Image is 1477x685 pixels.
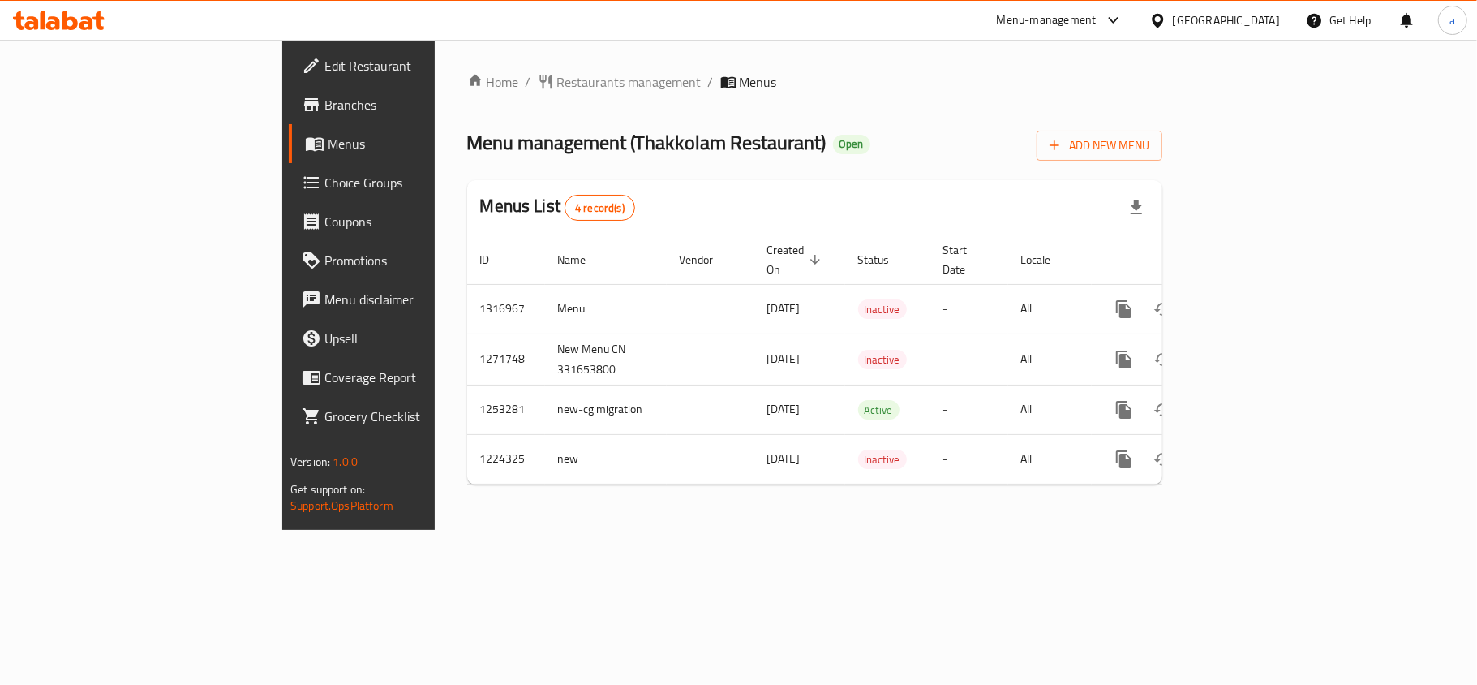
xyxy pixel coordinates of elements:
td: All [1008,385,1092,434]
span: Locale [1021,250,1072,269]
span: [DATE] [767,448,801,469]
td: All [1008,334,1092,385]
h2: Menus List [480,194,635,221]
span: Menus [740,72,777,92]
a: Grocery Checklist [289,397,529,436]
td: New Menu CN 331653800 [545,334,667,385]
span: Coupons [324,212,516,231]
button: more [1105,290,1144,329]
div: Total records count [565,195,635,221]
span: Add New Menu [1050,136,1149,156]
td: - [930,334,1008,385]
span: Coverage Report [324,368,516,387]
span: [DATE] [767,298,801,319]
span: Restaurants management [557,72,702,92]
span: Inactive [858,450,907,469]
div: [GEOGRAPHIC_DATA] [1173,11,1280,29]
span: Start Date [943,240,989,279]
span: Branches [324,95,516,114]
span: Menus [328,134,516,153]
td: - [930,385,1008,434]
a: Branches [289,85,529,124]
button: more [1105,390,1144,429]
span: Edit Restaurant [324,56,516,75]
li: / [708,72,714,92]
div: Open [833,135,870,154]
button: more [1105,340,1144,379]
a: Support.OpsPlatform [290,495,393,516]
span: Get support on: [290,479,365,500]
td: Menu [545,284,667,334]
a: Upsell [289,319,529,358]
a: Edit Restaurant [289,46,529,85]
td: All [1008,284,1092,334]
span: Version: [290,451,330,472]
span: Grocery Checklist [324,407,516,426]
span: Promotions [324,251,516,270]
button: Change Status [1144,440,1183,479]
a: Restaurants management [538,72,702,92]
a: Coverage Report [289,358,529,397]
span: Open [833,137,870,151]
span: Active [858,401,900,420]
button: Add New Menu [1037,131,1162,161]
div: Menu-management [997,11,1097,30]
span: Inactive [858,300,907,319]
span: Vendor [680,250,735,269]
div: Inactive [858,299,907,319]
a: Menus [289,124,529,163]
a: Promotions [289,241,529,280]
td: new-cg migration [545,385,667,434]
table: enhanced table [467,235,1273,485]
div: Inactive [858,450,907,469]
span: ID [480,250,511,269]
td: - [930,284,1008,334]
span: [DATE] [767,399,801,420]
span: Status [858,250,911,269]
th: Actions [1092,235,1273,285]
span: Choice Groups [324,173,516,192]
td: new [545,434,667,484]
span: a [1449,11,1455,29]
button: Change Status [1144,290,1183,329]
span: Inactive [858,351,907,369]
span: 4 record(s) [565,200,634,216]
td: - [930,434,1008,484]
span: Menu disclaimer [324,290,516,309]
span: Created On [767,240,826,279]
button: Change Status [1144,390,1183,429]
a: Coupons [289,202,529,241]
span: Name [558,250,608,269]
button: Change Status [1144,340,1183,379]
td: All [1008,434,1092,484]
button: more [1105,440,1144,479]
nav: breadcrumb [467,72,1162,92]
a: Choice Groups [289,163,529,202]
span: 1.0.0 [333,451,358,472]
a: Menu disclaimer [289,280,529,319]
div: Active [858,400,900,420]
span: [DATE] [767,348,801,369]
span: Upsell [324,329,516,348]
div: Export file [1117,188,1156,227]
span: Menu management ( Thakkolam Restaurant ) [467,124,827,161]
